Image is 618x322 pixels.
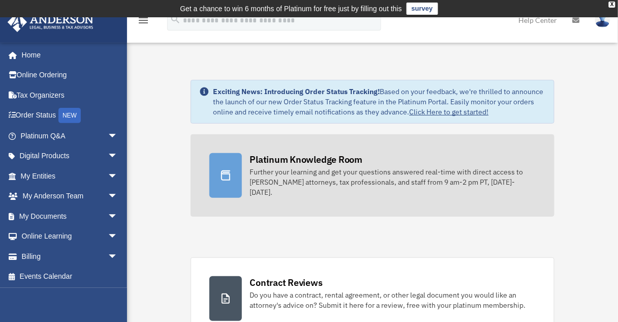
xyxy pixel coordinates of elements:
[191,134,555,217] a: Platinum Knowledge Room Further your learning and get your questions answered real-time with dire...
[7,206,133,226] a: My Documentsarrow_drop_down
[58,108,81,123] div: NEW
[7,105,133,126] a: Order StatusNEW
[180,3,402,15] div: Get a chance to win 6 months of Platinum for free just by filling out this
[213,86,546,117] div: Based on your feedback, we're thrilled to announce the launch of our new Order Status Tracking fe...
[7,166,133,186] a: My Entitiesarrow_drop_down
[108,166,128,187] span: arrow_drop_down
[5,12,97,32] img: Anderson Advisors Platinum Portal
[108,246,128,267] span: arrow_drop_down
[213,87,380,96] strong: Exciting News: Introducing Order Status Tracking!
[250,276,323,289] div: Contract Reviews
[250,153,363,166] div: Platinum Knowledge Room
[7,267,133,287] a: Events Calendar
[7,126,133,146] a: Platinum Q&Aarrow_drop_down
[137,14,149,26] i: menu
[7,226,133,247] a: Online Learningarrow_drop_down
[137,18,149,26] a: menu
[7,45,128,65] a: Home
[250,290,536,310] div: Do you have a contract, rental agreement, or other legal document you would like an attorney's ad...
[108,186,128,207] span: arrow_drop_down
[7,65,133,85] a: Online Ordering
[7,146,133,166] a: Digital Productsarrow_drop_down
[108,126,128,147] span: arrow_drop_down
[108,206,128,227] span: arrow_drop_down
[7,246,133,267] a: Billingarrow_drop_down
[7,186,133,207] a: My Anderson Teamarrow_drop_down
[170,14,181,25] i: search
[410,107,489,116] a: Click Here to get started!
[108,146,128,167] span: arrow_drop_down
[250,167,536,197] div: Further your learning and get your questions answered real-time with direct access to [PERSON_NAM...
[7,85,133,105] a: Tax Organizers
[609,2,615,8] div: close
[108,226,128,247] span: arrow_drop_down
[407,3,438,15] a: survey
[595,13,610,27] img: User Pic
